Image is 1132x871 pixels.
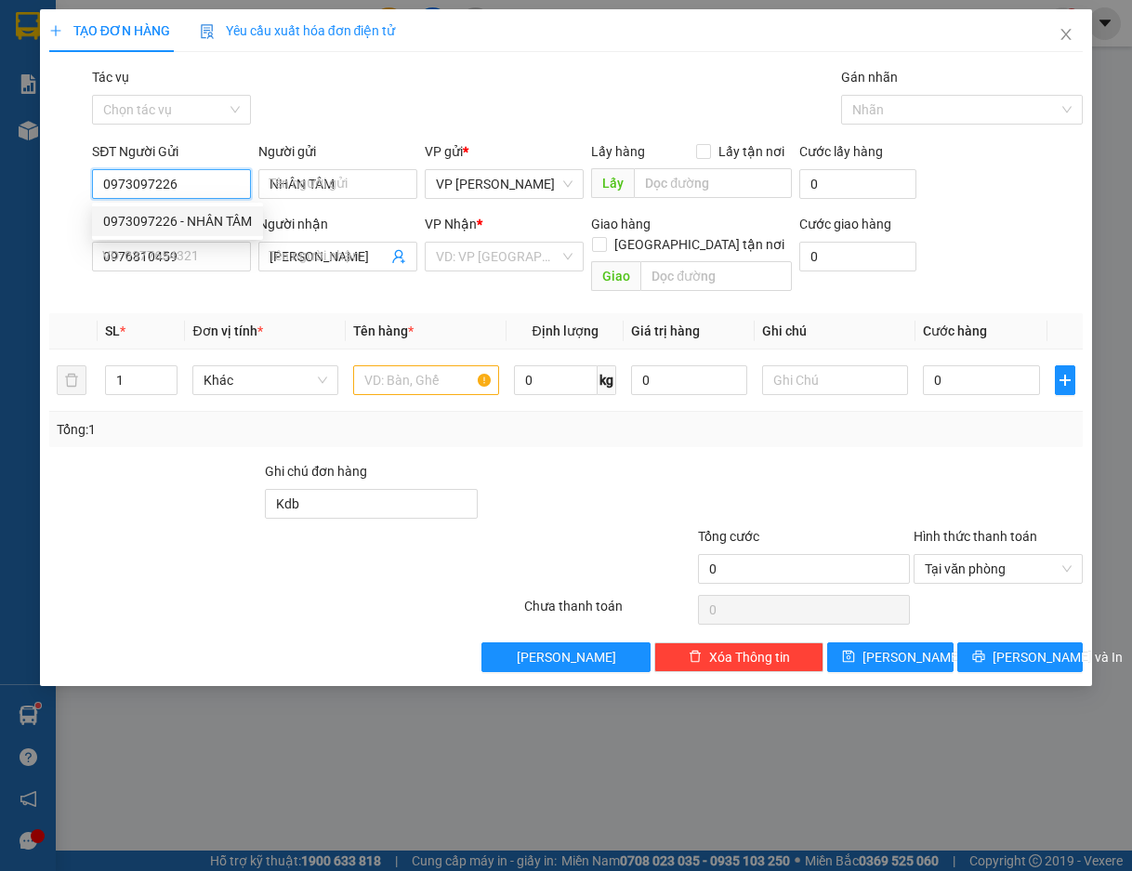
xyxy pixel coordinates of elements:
[103,211,252,231] div: 0973097226 - NHÂN TÂM
[147,83,228,94] span: Hotline: 19001152
[993,647,1123,667] span: [PERSON_NAME] và In
[799,169,916,199] input: Cước lấy hàng
[49,23,170,38] span: TẠO ĐƠN HÀNG
[353,323,414,338] span: Tên hàng
[1059,27,1073,42] span: close
[914,529,1037,544] label: Hình thức thanh toán
[57,365,86,395] button: delete
[842,650,855,665] span: save
[1040,9,1092,61] button: Close
[391,249,406,264] span: user-add
[841,70,898,85] label: Gán nhãn
[6,120,194,131] span: [PERSON_NAME]:
[57,419,439,440] div: Tổng: 1
[49,24,62,37] span: plus
[200,23,396,38] span: Yêu cầu xuất hóa đơn điện tử
[598,365,616,395] span: kg
[591,144,645,159] span: Lấy hàng
[265,489,478,519] input: Ghi chú đơn hàng
[353,365,499,395] input: VD: Bàn, Ghế
[258,141,417,162] div: Người gửi
[517,647,616,667] span: [PERSON_NAME]
[591,261,640,291] span: Giao
[147,56,256,79] span: 01 Võ Văn Truyện, KP.1, Phường 2
[1056,373,1075,388] span: plus
[640,261,792,291] input: Dọc đường
[698,529,759,544] span: Tổng cước
[92,70,129,85] label: Tác vụ
[522,596,695,628] div: Chưa thanh toán
[709,647,790,667] span: Xóa Thông tin
[436,170,573,198] span: VP Long Khánh
[192,323,262,338] span: Đơn vị tính
[533,323,599,338] span: Định lượng
[258,214,417,234] div: Người nhận
[957,642,1084,672] button: printer[PERSON_NAME] và In
[425,217,477,231] span: VP Nhận
[972,650,985,665] span: printer
[591,217,651,231] span: Giao hàng
[93,118,195,132] span: VPLK1508250001
[7,11,89,93] img: logo
[799,242,916,271] input: Cước giao hàng
[41,135,113,146] span: 06:11:36 [DATE]
[923,323,987,338] span: Cước hàng
[607,234,792,255] span: [GEOGRAPHIC_DATA] tận nơi
[762,365,908,395] input: Ghi Chú
[147,10,255,26] strong: ĐỒNG PHƯỚC
[92,141,251,162] div: SĐT Người Gửi
[631,323,700,338] span: Giá trị hàng
[204,366,327,394] span: Khác
[50,100,228,115] span: -----------------------------------------
[634,168,792,198] input: Dọc đường
[481,642,651,672] button: [PERSON_NAME]
[6,135,113,146] span: In ngày:
[755,313,915,350] th: Ghi chú
[591,168,634,198] span: Lấy
[925,555,1072,583] span: Tại văn phòng
[425,141,584,162] div: VP gửi
[92,206,263,236] div: 0973097226 - NHÂN TÂM
[799,144,883,159] label: Cước lấy hàng
[711,141,792,162] span: Lấy tận nơi
[147,30,250,53] span: Bến xe [GEOGRAPHIC_DATA]
[799,217,891,231] label: Cước giao hàng
[105,323,120,338] span: SL
[200,24,215,39] img: icon
[631,365,747,395] input: 0
[265,464,367,479] label: Ghi chú đơn hàng
[689,650,702,665] span: delete
[654,642,823,672] button: deleteXóa Thông tin
[827,642,954,672] button: save[PERSON_NAME]
[1055,365,1076,395] button: plus
[862,647,962,667] span: [PERSON_NAME]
